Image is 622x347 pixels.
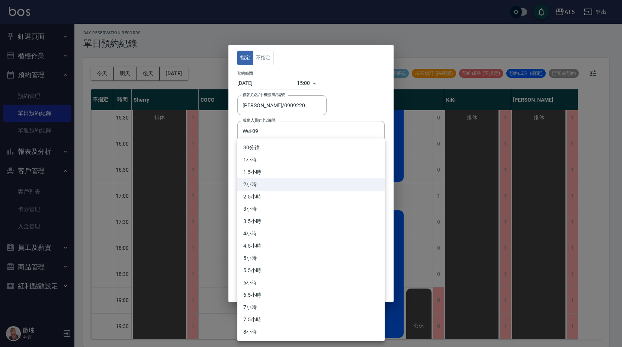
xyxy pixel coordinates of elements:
li: 7小時 [237,301,385,313]
li: 4.5小時 [237,240,385,252]
li: 6小時 [237,277,385,289]
li: 1小時 [237,154,385,166]
li: 7.5小時 [237,313,385,326]
li: 3小時 [237,203,385,215]
li: 5小時 [237,252,385,264]
li: 8小時 [237,326,385,338]
li: 2.5小時 [237,191,385,203]
li: 3.5小時 [237,215,385,227]
li: 5.5小時 [237,264,385,277]
li: 6.5小時 [237,289,385,301]
li: 30分鐘 [237,141,385,154]
li: 1.5小時 [237,166,385,178]
li: 2小時 [237,178,385,191]
li: 4小時 [237,227,385,240]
